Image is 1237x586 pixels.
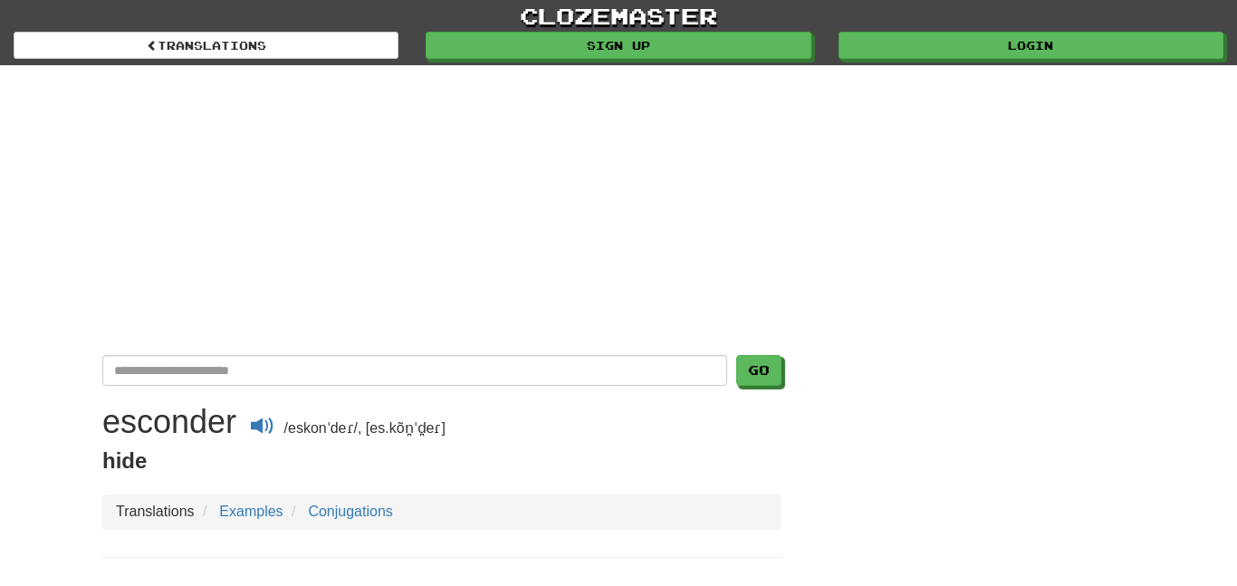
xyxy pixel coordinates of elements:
[241,412,284,446] button: Play audio esconder
[102,404,782,446] div: /eskonˈdeɾ/, [es.kõn̪ˈd̪eɾ]
[102,355,727,386] input: Translate Spanish-English
[102,403,236,440] h1: esconder
[14,32,398,59] a: Translations
[308,504,392,519] a: Conjugations
[102,448,147,473] span: hide
[426,32,810,59] a: Sign up
[736,355,782,386] button: Go
[116,502,195,523] li: Translations
[219,504,283,519] a: Examples
[102,83,1135,337] iframe: Advertisement
[839,32,1223,59] a: Login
